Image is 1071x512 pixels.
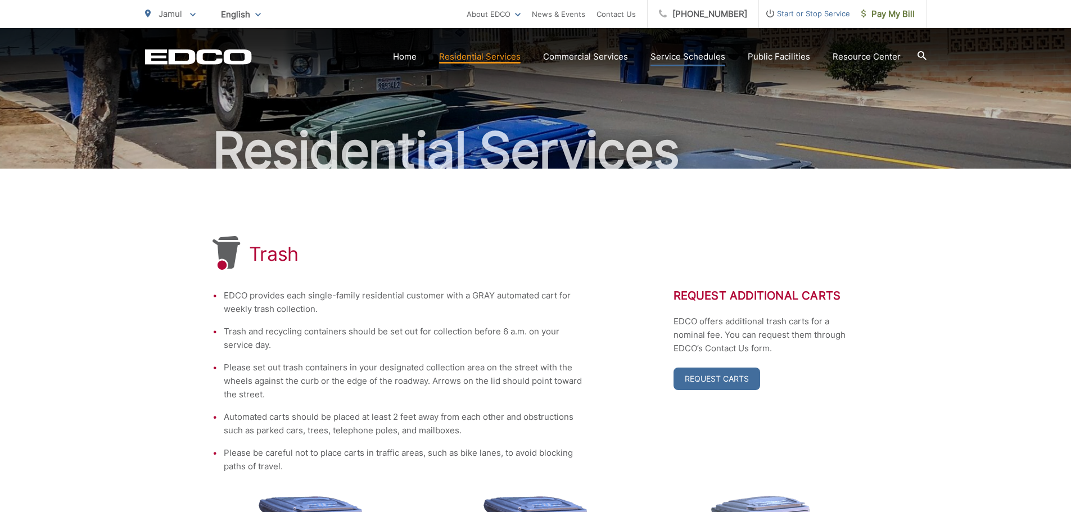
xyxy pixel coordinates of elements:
h2: Request Additional Carts [674,289,859,302]
li: Please be careful not to place carts in traffic areas, such as bike lanes, to avoid blocking path... [224,446,584,473]
a: Public Facilities [748,50,810,64]
h2: Residential Services [145,123,927,179]
a: About EDCO [467,7,521,21]
a: Resource Center [833,50,901,64]
a: Home [393,50,417,64]
a: Commercial Services [543,50,628,64]
a: Request Carts [674,368,760,390]
a: Contact Us [596,7,636,21]
span: Jamul [159,8,182,19]
span: Pay My Bill [861,7,915,21]
a: EDCD logo. Return to the homepage. [145,49,252,65]
span: English [213,4,269,24]
li: Automated carts should be placed at least 2 feet away from each other and obstructions such as pa... [224,410,584,437]
li: EDCO provides each single-family residential customer with a GRAY automated cart for weekly trash... [224,289,584,316]
li: Trash and recycling containers should be set out for collection before 6 a.m. on your service day. [224,325,584,352]
li: Please set out trash containers in your designated collection area on the street with the wheels ... [224,361,584,401]
a: Service Schedules [650,50,725,64]
a: News & Events [532,7,585,21]
a: Residential Services [439,50,521,64]
p: EDCO offers additional trash carts for a nominal fee. You can request them through EDCO’s Contact... [674,315,859,355]
h1: Trash [249,243,299,265]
